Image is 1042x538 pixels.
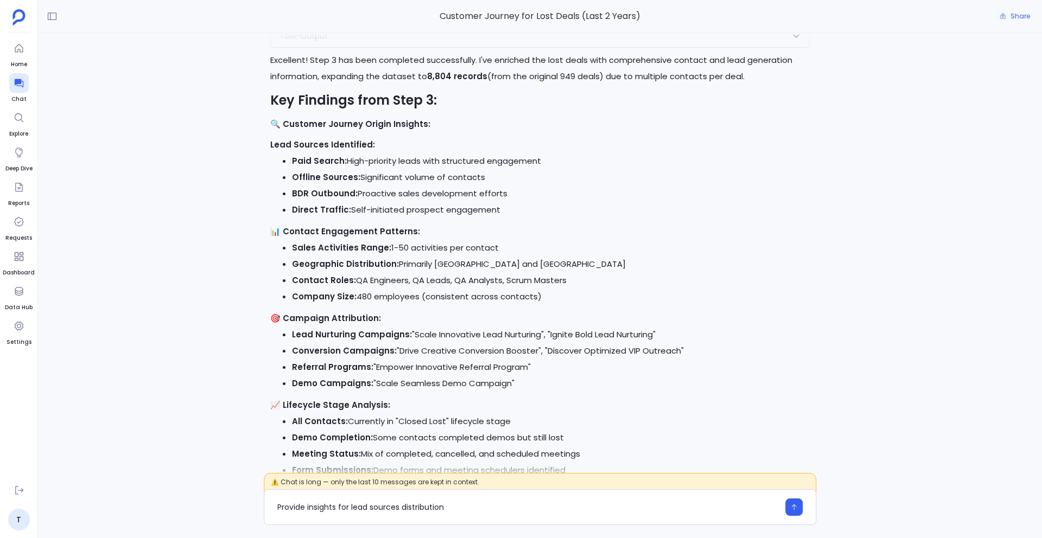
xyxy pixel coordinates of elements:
strong: Meeting Status: [292,448,361,459]
span: Customer Journey for Lost Deals (Last 2 Years) [264,9,816,23]
span: Settings [7,338,31,347]
strong: Contact Roles: [292,274,356,286]
li: "Scale Seamless Demo Campaign" [292,375,810,392]
li: "Scale Innovative Lead Nurturing", "Ignite Bold Lead Nurturing" [292,326,810,343]
strong: Geographic Distribution: [292,258,399,270]
strong: BDR Outbound: [292,188,358,199]
strong: Lead Sources Identified: [270,139,375,150]
strong: Referral Programs: [292,361,373,373]
span: Requests [5,234,32,242]
strong: 🎯 Campaign Attribution: [270,312,381,324]
li: Self-initiated prospect engagement [292,202,810,218]
span: Home [9,60,29,69]
img: petavue logo [12,9,26,25]
strong: 🔍 Customer Journey Origin Insights: [270,118,430,130]
strong: 📈 Lifecycle Stage Analysis: [270,399,390,411]
a: Explore [9,108,29,138]
a: Settings [7,316,31,347]
a: Deep Dive [5,143,33,173]
a: T [8,509,30,530]
span: ⚠️ Chat is long — only the last 10 messages are kept in context. [264,473,816,498]
strong: Demo Campaigns: [292,377,373,389]
strong: Company Size: [292,291,357,302]
a: Data Hub [5,281,33,312]
li: Significant volume of contacts [292,169,810,185]
a: Home [9,39,29,69]
li: Proactive sales development efforts [292,185,810,202]
li: 1-50 activities per contact [292,240,810,256]
strong: Direct Traffic: [292,204,351,215]
li: "Drive Creative Conversion Booster", "Discover Optimized VIP Outreach" [292,343,810,359]
li: Mix of completed, cancelled, and scheduled meetings [292,446,810,462]
span: Reports [8,199,29,208]
strong: 8,804 records [427,71,487,82]
span: Explore [9,130,29,138]
button: Share [993,9,1037,24]
strong: Lead Nurturing Campaigns: [292,329,412,340]
a: Requests [5,212,32,242]
p: Excellent! Step 3 has been completed successfully. I've enriched the lost deals with comprehensiv... [270,52,810,85]
li: 480 employees (consistent across contacts) [292,289,810,305]
strong: Conversion Campaigns: [292,345,397,356]
a: Dashboard [3,247,35,277]
h2: Key Findings from Step 3: [270,91,810,110]
strong: All Contacts: [292,415,348,427]
strong: Paid Search: [292,155,347,166]
a: Chat [9,73,29,104]
strong: Demo Completion: [292,432,373,443]
li: Primarily [GEOGRAPHIC_DATA] and [GEOGRAPHIC_DATA] [292,256,810,272]
span: Share [1011,12,1030,21]
span: Data Hub [5,303,33,312]
a: Reports [8,177,29,208]
li: Some contacts completed demos but still lost [292,430,810,446]
li: "Empower Innovative Referral Program" [292,359,810,375]
span: Deep Dive [5,164,33,173]
span: Dashboard [3,268,35,277]
strong: Sales Activities Range: [292,242,391,253]
li: High-priority leads with structured engagement [292,153,810,169]
strong: 📊 Contact Engagement Patterns: [270,226,420,237]
span: Chat [9,95,29,104]
li: QA Engineers, QA Leads, QA Analysts, Scrum Masters [292,272,810,289]
textarea: Provide insights for lead sources distribution [277,502,779,513]
strong: Offline Sources: [292,171,360,183]
li: Currently in "Closed Lost" lifecycle stage [292,413,810,430]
